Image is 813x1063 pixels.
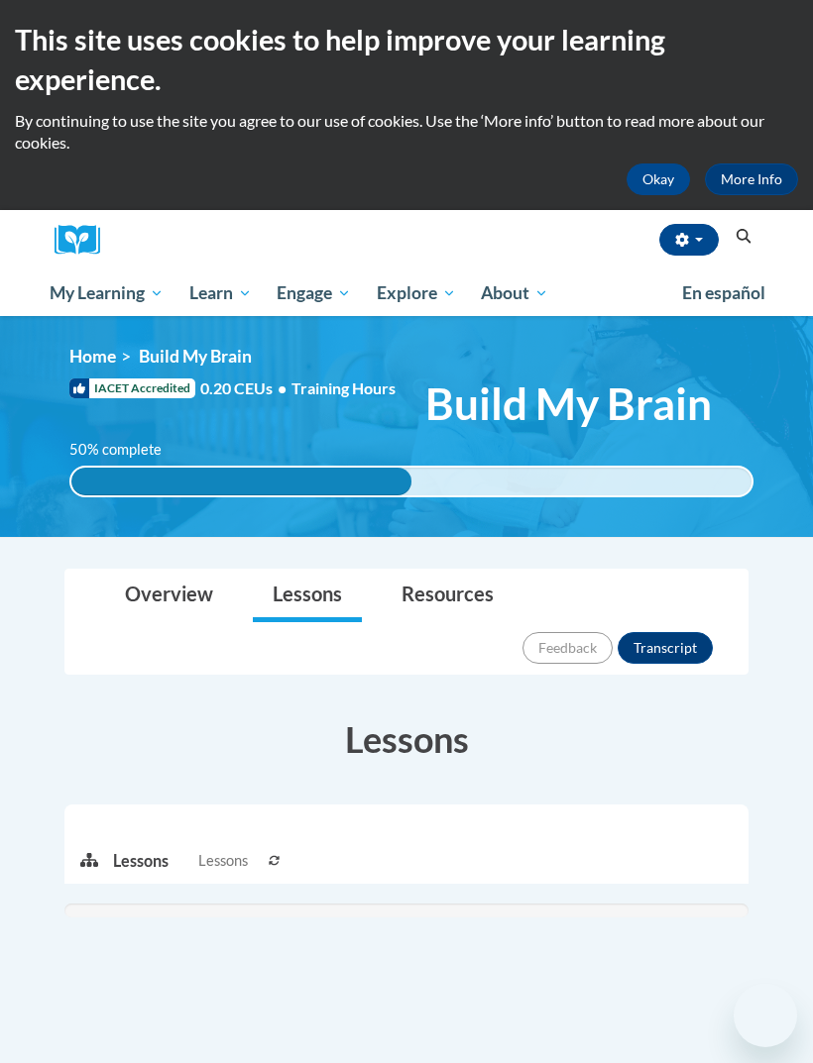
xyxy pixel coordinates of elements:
span: Engage [277,281,351,305]
button: Okay [627,163,690,195]
div: Main menu [35,270,778,316]
span: Build My Brain [425,377,712,430]
span: Explore [377,281,456,305]
span: Training Hours [291,378,396,397]
a: More Info [705,163,798,195]
button: Account Settings [659,224,719,256]
button: Feedback [523,632,613,664]
span: Lessons [198,850,248,872]
a: Resources [382,570,514,622]
span: IACET Accredited [69,378,195,398]
span: Learn [189,281,252,305]
h3: Lessons [64,714,749,764]
a: Home [69,346,116,367]
p: By continuing to use the site you agree to our use of cookies. Use the ‘More info’ button to read... [15,110,798,154]
span: About [481,281,548,305]
a: Lessons [253,570,362,622]
a: My Learning [37,270,176,316]
label: 50% complete [69,439,183,461]
iframe: Botón para iniciar la ventana de mensajería [734,984,797,1047]
a: About [469,270,562,316]
span: • [278,378,287,397]
a: Cox Campus [55,225,114,256]
span: Build My Brain [139,346,252,367]
a: Overview [105,570,233,622]
img: Logo brand [55,225,114,256]
h2: This site uses cookies to help improve your learning experience. [15,20,798,100]
div: 50% complete [71,468,411,495]
a: Learn [176,270,265,316]
button: Search [729,225,758,249]
span: 0.20 CEUs [200,377,291,399]
a: Explore [364,270,469,316]
span: My Learning [50,281,164,305]
a: En español [669,272,778,314]
a: Engage [264,270,364,316]
p: Lessons [113,850,169,872]
span: En español [682,282,765,303]
button: Transcript [618,632,713,664]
